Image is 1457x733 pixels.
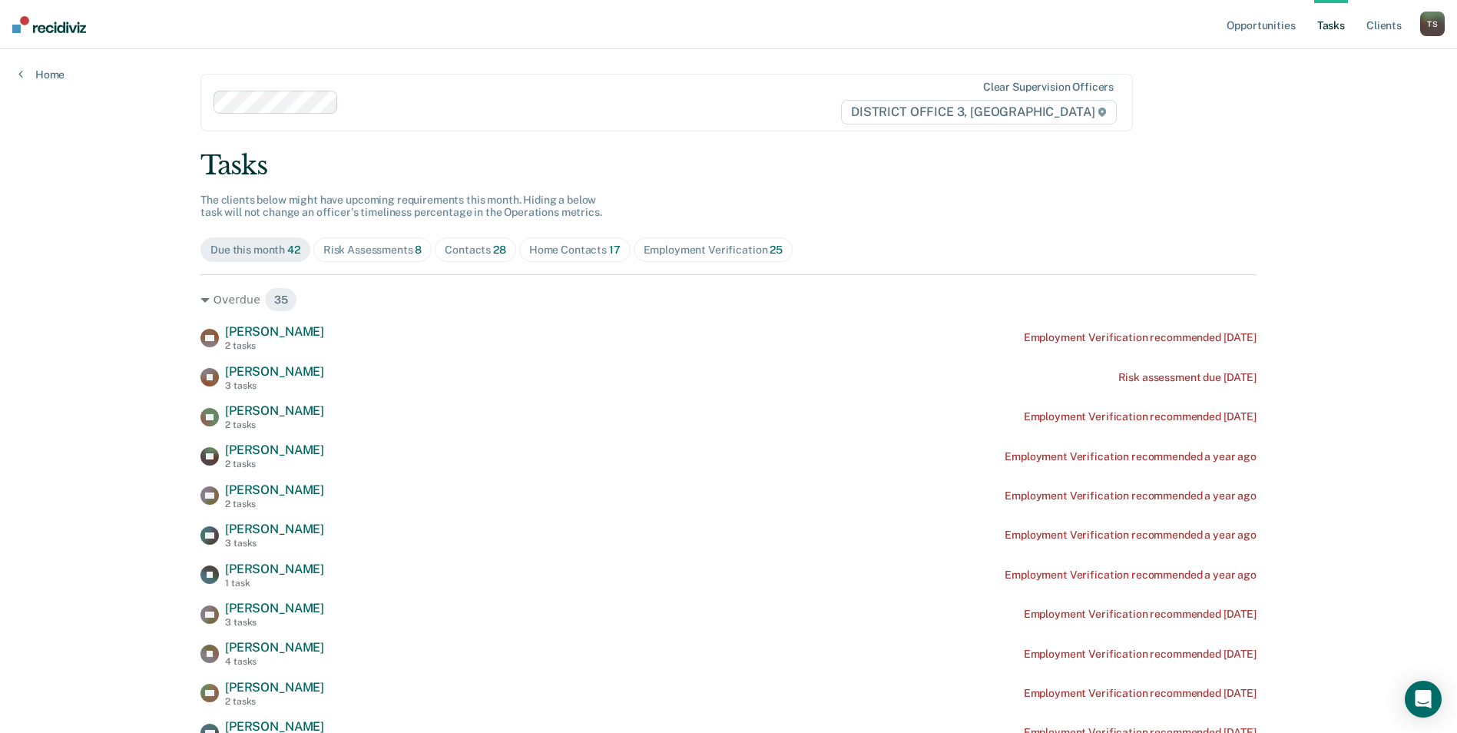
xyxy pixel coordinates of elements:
div: Employment Verification recommended [DATE] [1024,687,1257,700]
div: Employment Verification recommended [DATE] [1024,608,1257,621]
div: 2 tasks [225,420,324,430]
div: 3 tasks [225,380,324,391]
span: 25 [770,244,783,256]
div: Home Contacts [529,244,621,257]
div: Clear supervision officers [983,81,1114,94]
div: Tasks [200,150,1257,181]
span: [PERSON_NAME] [225,364,324,379]
div: 2 tasks [225,340,324,351]
span: [PERSON_NAME] [225,443,324,457]
div: Risk assessment due [DATE] [1118,371,1257,384]
a: Home [18,68,65,81]
div: 3 tasks [225,538,324,549]
span: [PERSON_NAME] [225,562,324,576]
span: 28 [493,244,506,256]
div: 4 tasks [225,656,324,667]
div: Employment Verification recommended a year ago [1005,569,1257,582]
div: Contacts [445,244,506,257]
div: 1 task [225,578,324,589]
div: T S [1420,12,1445,36]
span: 42 [287,244,300,256]
span: [PERSON_NAME] [225,324,324,339]
div: Employment Verification recommended a year ago [1005,489,1257,502]
button: TS [1420,12,1445,36]
span: [PERSON_NAME] [225,680,324,695]
span: 8 [415,244,422,256]
span: 17 [609,244,621,256]
span: DISTRICT OFFICE 3, [GEOGRAPHIC_DATA] [841,100,1117,124]
div: Employment Verification [644,244,783,257]
span: [PERSON_NAME] [225,522,324,536]
div: Risk Assessments [323,244,422,257]
span: 35 [264,287,298,312]
div: 2 tasks [225,696,324,707]
div: 2 tasks [225,499,324,509]
div: Employment Verification recommended [DATE] [1024,331,1257,344]
div: Employment Verification recommended [DATE] [1024,410,1257,423]
div: 3 tasks [225,617,324,628]
span: The clients below might have upcoming requirements this month. Hiding a below task will not chang... [200,194,602,219]
img: Recidiviz [12,16,86,33]
span: [PERSON_NAME] [225,403,324,418]
div: Employment Verification recommended a year ago [1005,529,1257,542]
div: Open Intercom Messenger [1405,681,1442,718]
span: [PERSON_NAME] [225,601,324,615]
div: Due this month [210,244,300,257]
span: [PERSON_NAME] [225,640,324,655]
div: Employment Verification recommended [DATE] [1024,648,1257,661]
span: [PERSON_NAME] [225,483,324,497]
div: Employment Verification recommended a year ago [1005,450,1257,463]
div: 2 tasks [225,459,324,469]
div: Overdue 35 [200,287,1257,312]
